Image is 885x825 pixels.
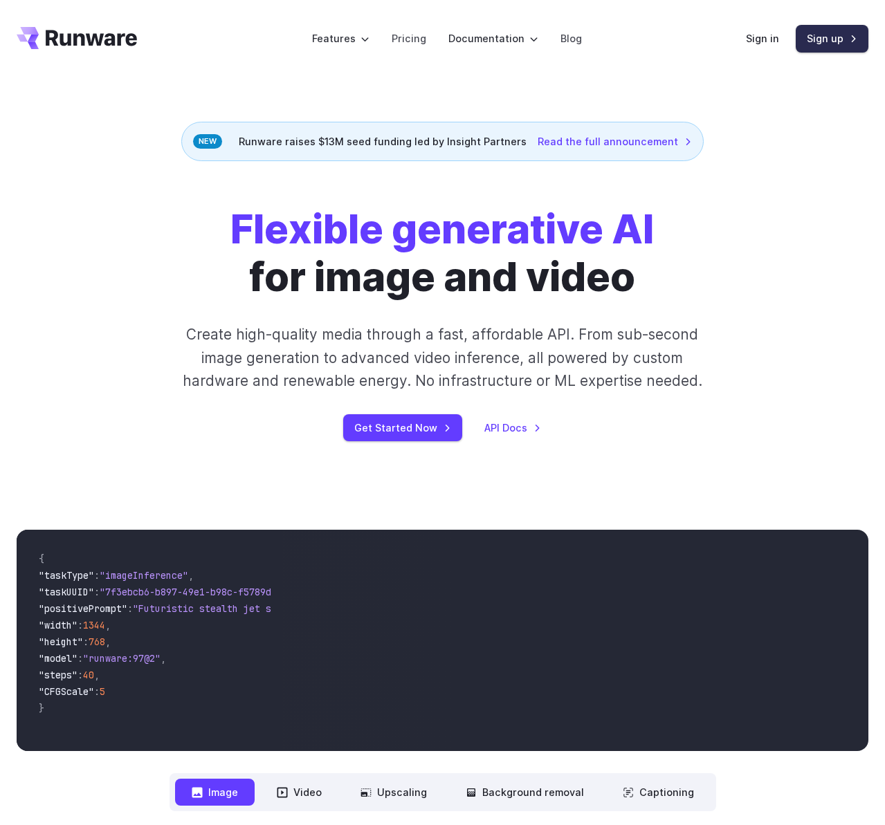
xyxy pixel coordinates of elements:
span: "height" [39,636,83,648]
span: , [161,652,166,665]
div: Runware raises $13M seed funding led by Insight Partners [181,122,704,161]
span: } [39,702,44,714]
span: "runware:97@2" [83,652,161,665]
button: Upscaling [344,779,444,806]
a: Blog [560,30,582,46]
span: : [83,636,89,648]
span: "CFGScale" [39,685,94,698]
span: , [105,636,111,648]
span: : [127,602,133,615]
a: Pricing [392,30,426,46]
span: 768 [89,636,105,648]
span: "taskUUID" [39,586,94,598]
span: : [94,569,100,582]
span: 40 [83,669,94,681]
p: Create high-quality media through a fast, affordable API. From sub-second image generation to adv... [170,323,715,392]
span: , [94,669,100,681]
button: Image [175,779,255,806]
label: Features [312,30,369,46]
span: 5 [100,685,105,698]
label: Documentation [448,30,538,46]
strong: Flexible generative AI [230,205,654,253]
span: "imageInference" [100,569,188,582]
span: "width" [39,619,77,631]
a: Get Started Now [343,414,462,441]
span: "7f3ebcb6-b897-49e1-b98c-f5789d2d40d7" [100,586,310,598]
span: : [94,586,100,598]
span: "taskType" [39,569,94,582]
span: "steps" [39,669,77,681]
a: Sign up [796,25,868,52]
span: : [77,669,83,681]
span: : [77,619,83,631]
button: Captioning [606,779,711,806]
span: , [105,619,111,631]
span: "model" [39,652,77,665]
a: Sign in [746,30,779,46]
a: Read the full announcement [538,133,692,149]
span: : [77,652,83,665]
span: { [39,553,44,565]
span: : [94,685,100,698]
span: "Futuristic stealth jet streaking through a neon-lit cityscape with glowing purple exhaust" [133,602,637,615]
span: , [188,569,194,582]
button: Background removal [449,779,601,806]
span: "positivePrompt" [39,602,127,615]
h1: for image and video [230,205,654,301]
span: 1344 [83,619,105,631]
button: Video [260,779,338,806]
a: Go to / [17,27,137,49]
a: API Docs [484,420,541,436]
